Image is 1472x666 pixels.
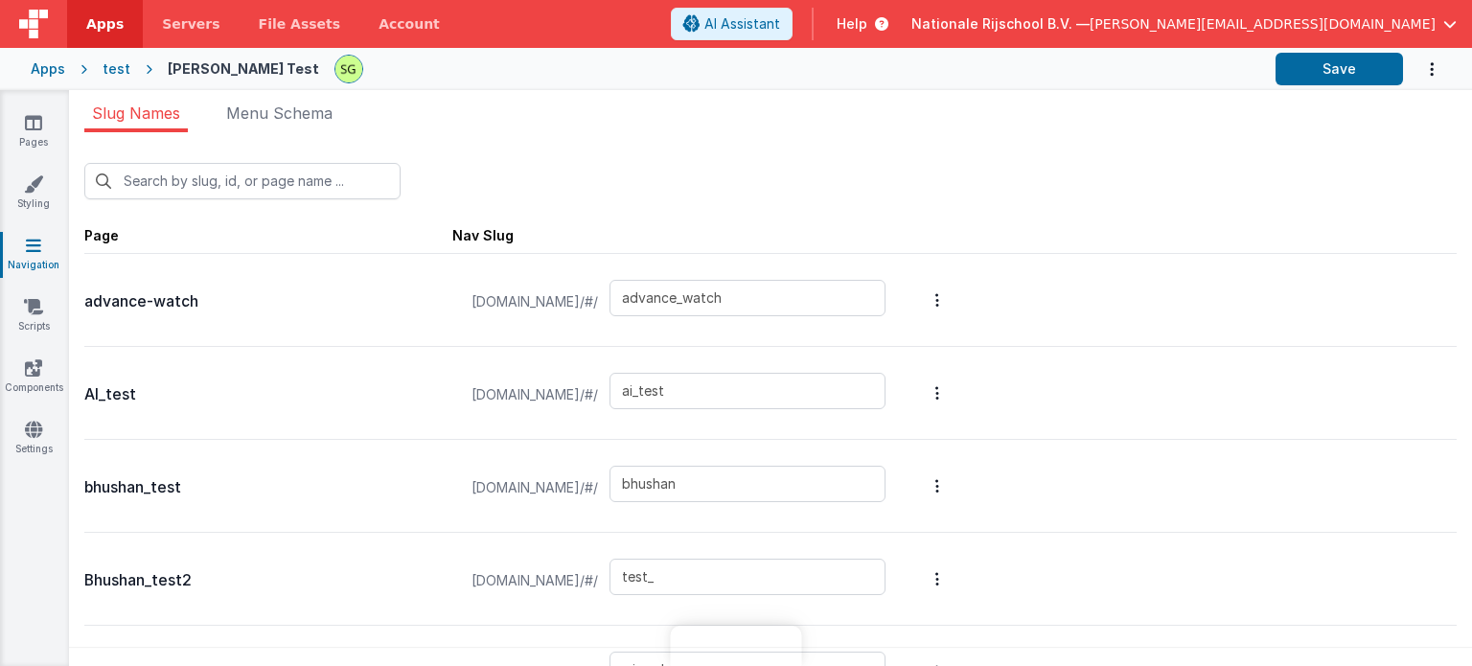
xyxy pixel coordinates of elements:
img: 497ae24fd84173162a2d7363e3b2f127 [335,56,362,82]
input: Enter a slug name [609,466,885,502]
input: Enter a slug name [609,373,885,409]
p: Bhushan_test2 [84,567,452,594]
span: [PERSON_NAME][EMAIL_ADDRESS][DOMAIN_NAME] [1090,14,1436,34]
span: Servers [162,14,219,34]
button: Nationale Rijschool B.V. — [PERSON_NAME][EMAIL_ADDRESS][DOMAIN_NAME] [911,14,1457,34]
input: Search by slug, id, or page name ... [84,163,401,199]
span: Help [837,14,867,34]
span: [DOMAIN_NAME]/#/ [460,358,609,431]
span: Nationale Rijschool B.V. — [911,14,1090,34]
span: [DOMAIN_NAME]/#/ [460,451,609,524]
div: Nav Slug [452,226,514,245]
button: Options [924,540,951,617]
p: bhushan_test [84,474,452,501]
iframe: Marker.io feedback button [671,626,802,666]
p: advance-watch [84,288,452,315]
p: AI_test [84,381,452,408]
span: File Assets [259,14,341,34]
div: [PERSON_NAME] Test [168,59,319,79]
input: Enter a slug name [609,559,885,595]
input: Enter a slug name [609,280,885,316]
div: Page [84,226,452,245]
button: Options [924,262,951,338]
button: AI Assistant [671,8,793,40]
div: Apps [31,59,65,79]
div: test [103,59,130,79]
button: Save [1276,53,1403,85]
button: Options [924,448,951,524]
span: AI Assistant [704,14,780,34]
span: Slug Names [92,103,180,123]
span: Menu Schema [226,103,333,123]
span: [DOMAIN_NAME]/#/ [460,544,609,617]
button: Options [924,355,951,431]
button: Options [1403,50,1441,89]
span: [DOMAIN_NAME]/#/ [460,265,609,338]
span: Apps [86,14,124,34]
